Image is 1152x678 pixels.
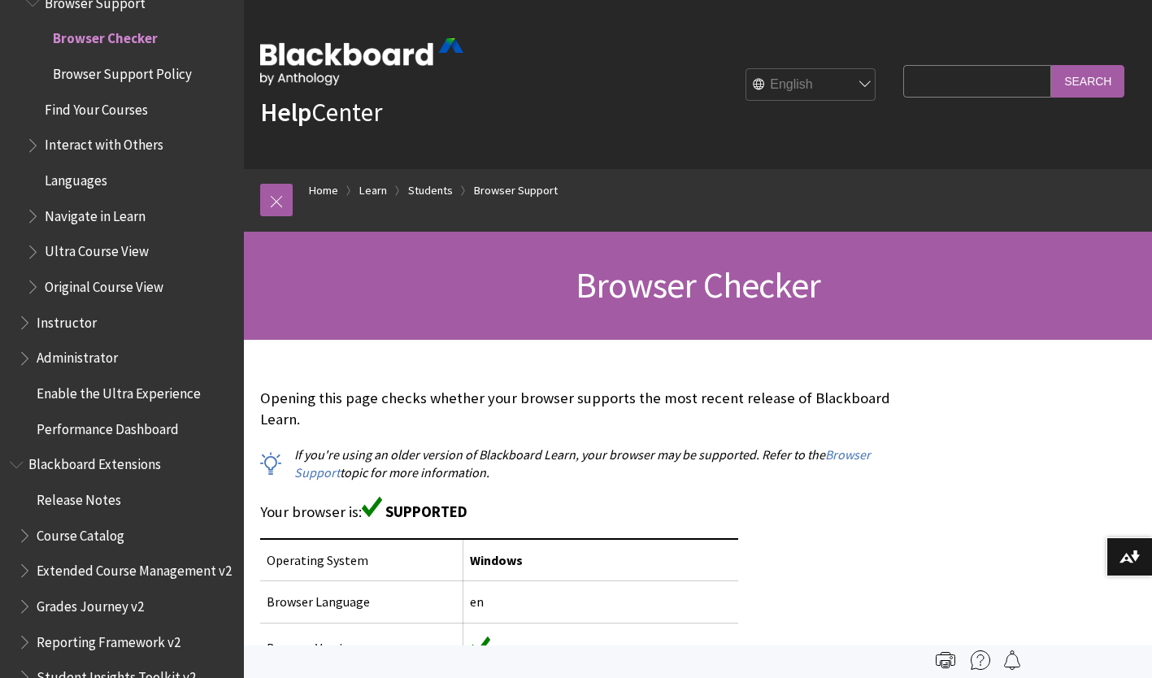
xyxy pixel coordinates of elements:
span: Languages [45,167,107,189]
span: Windows [470,552,523,568]
span: Extended Course Management v2 [37,557,232,579]
span: Administrator [37,345,118,367]
a: Students [408,180,453,201]
span: Navigate in Learn [45,202,146,224]
span: Release Notes [37,486,121,508]
span: Browser Checker [53,25,158,47]
img: Blackboard by Anthology [260,38,463,85]
p: Your browser is: [260,497,895,523]
td: Browser Version [260,623,463,672]
td: Operating System [260,539,463,581]
select: Site Language Selector [746,69,876,102]
span: SUPPORTED [385,502,467,521]
img: Print [936,650,955,670]
span: Browser Support Policy [53,60,192,82]
td: Browser Language [260,581,463,623]
span: Browser Checker [576,263,820,307]
input: Search [1051,65,1124,97]
span: Grades Journey v2 [37,593,144,615]
span: Instructor [37,309,97,331]
span: Reporting Framework v2 [37,628,180,650]
img: More help [971,650,990,670]
span: Original Course View [45,273,163,295]
span: Find Your Courses [45,96,148,118]
span: Enable the Ultra Experience [37,380,201,402]
p: If you're using an older version of Blackboard Learn, your browser may be supported. Refer to the... [260,445,895,482]
img: Follow this page [1002,650,1022,670]
img: Green supported icon [470,637,490,657]
a: HelpCenter [260,96,382,128]
a: Learn [359,180,387,201]
strong: Help [260,96,311,128]
a: Browser Support [294,446,871,481]
img: Green supported icon [362,497,382,517]
span: Edg 140.0.0 [493,644,557,660]
span: en [470,593,484,610]
span: Ultra Course View [45,238,149,260]
p: Opening this page checks whether your browser supports the most recent release of Blackboard Learn. [260,388,895,430]
span: Interact with Others [45,132,163,154]
span: Performance Dashboard [37,415,179,437]
a: Browser Support [474,180,558,201]
span: Blackboard Extensions [28,451,161,473]
a: Home [309,180,338,201]
span: Course Catalog [37,522,124,544]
